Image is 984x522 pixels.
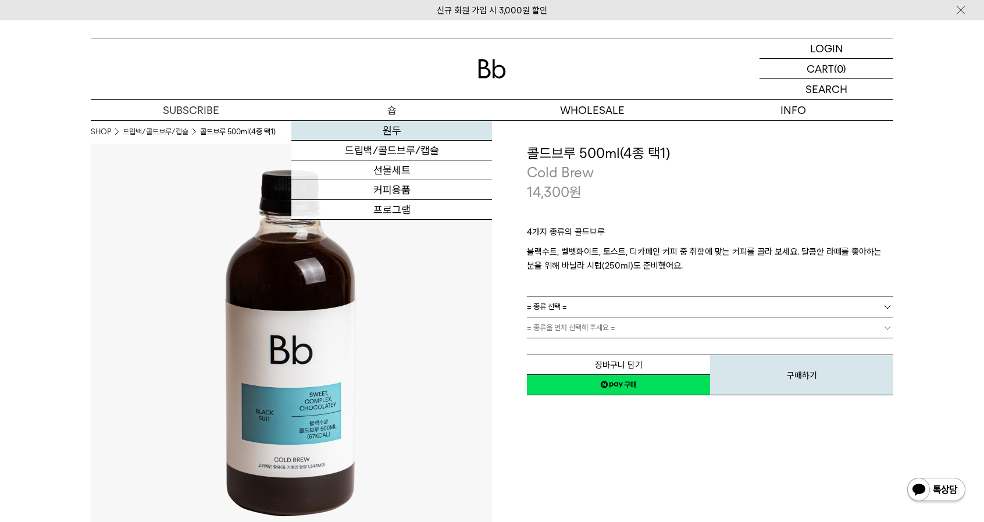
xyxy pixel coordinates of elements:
p: LOGIN [810,38,843,58]
p: (0) [834,59,846,78]
button: 장바구니 담기 [527,355,710,375]
a: LOGIN [760,38,893,59]
h3: 콜드브루 500ml(4종 택1) [527,144,893,163]
p: 14,300 [527,183,582,202]
a: SHOP [91,126,111,138]
a: 프로그램 [291,200,492,220]
img: 로고 [478,59,506,78]
a: 숍 [291,100,492,120]
a: 커피용품 [291,180,492,200]
a: 드립백/콜드브루/캡슐 [291,141,492,160]
p: WHOLESALE [492,100,693,120]
a: 새창 [527,374,710,395]
a: 드립백/콜드브루/캡슐 [123,126,188,138]
p: SEARCH [805,79,847,99]
a: 원두 [291,121,492,141]
button: 구매하기 [710,355,893,395]
p: 블랙수트, 벨벳화이트, 토스트, 디카페인 커피 중 취향에 맞는 커피를 골라 보세요. 달콤한 라떼를 좋아하는 분을 위해 바닐라 시럽(250ml)도 준비했어요. [527,245,893,273]
span: = 종류 선택 = [527,296,567,317]
img: 카카오톡 채널 1:1 채팅 버튼 [906,477,967,505]
li: 콜드브루 500ml(4종 택1) [200,126,276,138]
a: 선물세트 [291,160,492,180]
p: INFO [693,100,893,120]
a: SUBSCRIBE [91,100,291,120]
a: 신규 회원 가입 시 3,000원 할인 [437,5,547,16]
p: CART [807,59,834,78]
a: CART (0) [760,59,893,79]
p: Cold Brew [527,163,893,183]
p: 4가지 종류의 콜드브루 [527,225,893,245]
span: = 종류을 먼저 선택해 주세요 = [527,317,615,338]
span: 원 [569,184,582,201]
